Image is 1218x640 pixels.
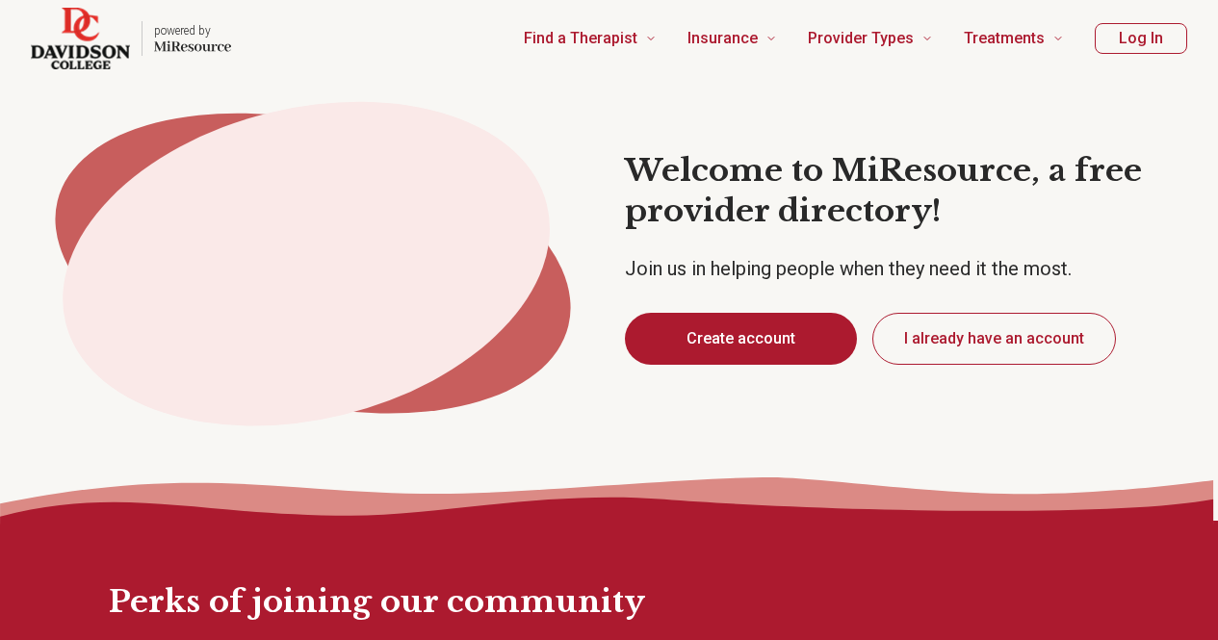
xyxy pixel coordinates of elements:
[808,25,914,52] span: Provider Types
[964,25,1045,52] span: Treatments
[625,313,857,365] button: Create account
[1095,23,1187,54] button: Log In
[625,255,1195,282] p: Join us in helping people when they need it the most.
[154,23,231,38] p: powered by
[31,8,231,69] a: Home page
[625,151,1195,231] h1: Welcome to MiResource, a free provider directory!
[109,521,1110,623] h2: Perks of joining our community
[872,313,1116,365] button: I already have an account
[687,25,758,52] span: Insurance
[524,25,637,52] span: Find a Therapist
